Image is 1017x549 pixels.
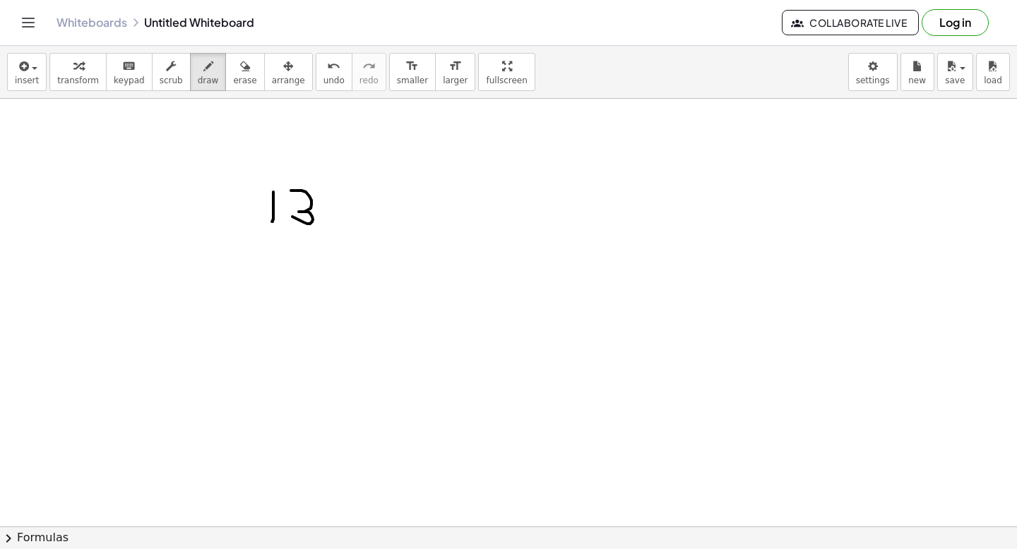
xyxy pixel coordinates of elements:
span: settings [856,76,890,85]
button: save [937,53,973,91]
button: redoredo [352,53,386,91]
span: erase [233,76,256,85]
button: keyboardkeypad [106,53,153,91]
span: keypad [114,76,145,85]
button: draw [190,53,227,91]
button: Collaborate Live [782,10,919,35]
i: redo [362,58,376,75]
span: scrub [160,76,183,85]
span: redo [359,76,379,85]
span: undo [323,76,345,85]
i: format_size [405,58,419,75]
button: Toggle navigation [17,11,40,34]
button: format_sizelarger [435,53,475,91]
span: save [945,76,965,85]
button: load [976,53,1010,91]
button: format_sizesmaller [389,53,436,91]
button: transform [49,53,107,91]
button: settings [848,53,898,91]
span: smaller [397,76,428,85]
a: Whiteboards [56,16,127,30]
span: draw [198,76,219,85]
i: keyboard [122,58,136,75]
i: format_size [448,58,462,75]
span: arrange [272,76,305,85]
span: larger [443,76,468,85]
button: fullscreen [478,53,535,91]
i: undo [327,58,340,75]
span: Collaborate Live [794,16,907,29]
span: new [908,76,926,85]
button: scrub [152,53,191,91]
button: undoundo [316,53,352,91]
button: insert [7,53,47,91]
span: transform [57,76,99,85]
button: arrange [264,53,313,91]
button: new [900,53,934,91]
span: fullscreen [486,76,527,85]
span: load [984,76,1002,85]
button: Log in [922,9,989,36]
button: erase [225,53,264,91]
span: insert [15,76,39,85]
